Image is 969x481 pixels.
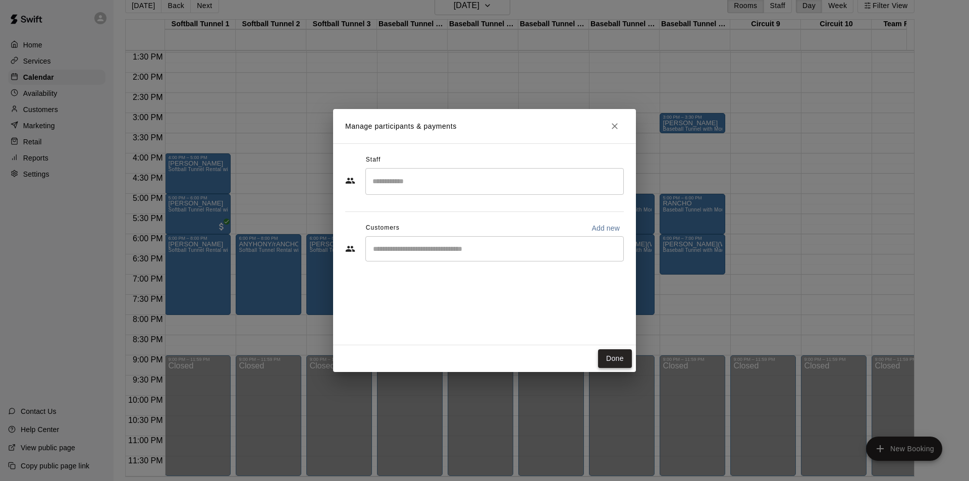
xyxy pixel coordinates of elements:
[345,244,355,254] svg: Customers
[365,168,624,195] div: Search staff
[587,220,624,236] button: Add new
[365,236,624,261] div: Start typing to search customers...
[345,176,355,186] svg: Staff
[591,223,620,233] p: Add new
[345,121,457,132] p: Manage participants & payments
[598,349,632,368] button: Done
[366,152,381,168] span: Staff
[366,220,400,236] span: Customers
[606,117,624,135] button: Close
